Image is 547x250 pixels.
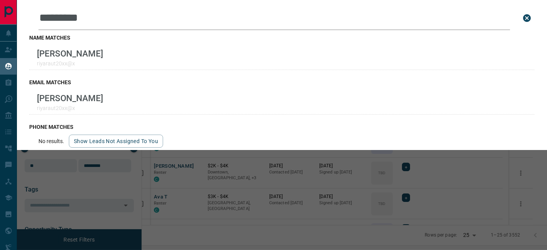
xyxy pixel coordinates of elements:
[37,48,103,58] p: [PERSON_NAME]
[29,79,535,85] h3: email matches
[519,10,535,26] button: close search bar
[37,60,103,67] p: riyaraut20xx@x
[69,135,163,148] button: show leads not assigned to you
[29,124,535,130] h3: phone matches
[37,105,103,111] p: riyaraut20xx@x
[38,138,64,144] p: No results.
[29,35,535,41] h3: name matches
[37,93,103,103] p: [PERSON_NAME]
